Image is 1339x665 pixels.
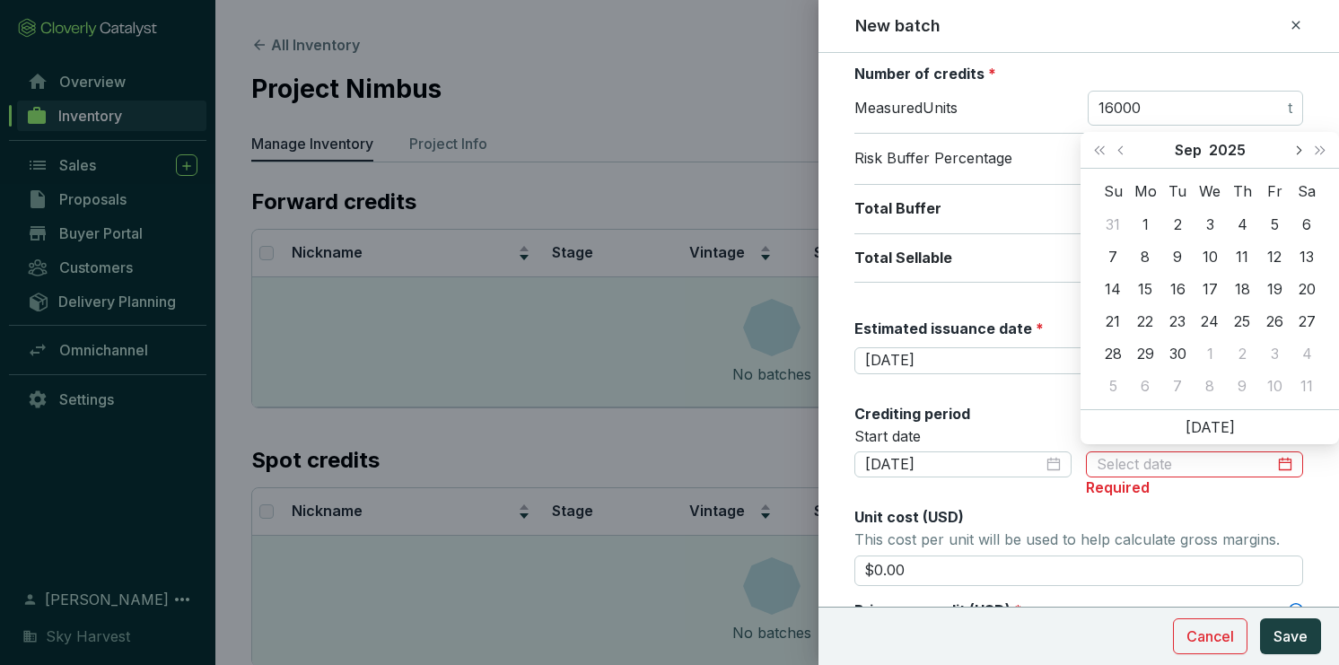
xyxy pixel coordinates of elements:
[1102,278,1124,300] div: 14
[854,64,996,83] label: Number of credits
[1264,214,1285,235] div: 5
[854,199,1070,219] p: Total Buffer
[854,556,1303,586] input: Enter cost
[1129,305,1161,337] td: 2025-09-22
[1296,214,1317,235] div: 6
[854,149,1070,169] p: Risk Buffer Percentage
[1102,343,1124,364] div: 28
[1226,241,1258,273] td: 2025-09-11
[1226,273,1258,305] td: 2025-09-18
[1097,337,1129,370] td: 2025-09-28
[1260,618,1321,654] button: Save
[1258,241,1291,273] td: 2025-09-12
[1273,626,1308,647] span: Save
[1231,311,1253,332] div: 25
[1288,99,1292,118] span: t
[1167,214,1188,235] div: 2
[1199,246,1221,267] div: 10
[1264,343,1285,364] div: 3
[1296,311,1317,332] div: 27
[1097,241,1129,273] td: 2025-09-07
[1097,370,1129,402] td: 2025-10-05
[1231,278,1253,300] div: 18
[1291,176,1323,208] th: Sa
[1129,241,1161,273] td: 2025-09-08
[1194,273,1226,305] td: 2025-09-17
[854,601,1011,619] span: Price per credit (USD)
[854,508,964,526] span: Unit cost (USD)
[1161,208,1194,241] td: 2025-09-02
[1296,246,1317,267] div: 13
[1088,132,1111,168] button: Last year (Control + left)
[865,351,1274,371] input: Select date
[854,319,1044,338] label: Estimated issuance date
[1258,176,1291,208] th: Fr
[1199,375,1221,397] div: 8
[1199,278,1221,300] div: 17
[1161,305,1194,337] td: 2025-09-23
[1308,132,1332,168] button: Next year (Control + right)
[1264,311,1285,332] div: 26
[1209,132,1246,168] button: Choose a year
[1226,370,1258,402] td: 2025-10-09
[1226,176,1258,208] th: Th
[1129,176,1161,208] th: Mo
[1194,176,1226,208] th: We
[1258,337,1291,370] td: 2025-10-03
[855,14,941,38] h2: New batch
[1161,176,1194,208] th: Tu
[1296,375,1317,397] div: 11
[1199,214,1221,235] div: 3
[1226,305,1258,337] td: 2025-09-25
[1194,241,1226,273] td: 2025-09-10
[1129,337,1161,370] td: 2025-09-29
[1097,305,1129,337] td: 2025-09-21
[1161,370,1194,402] td: 2025-10-07
[1231,214,1253,235] div: 4
[1264,375,1285,397] div: 10
[1291,241,1323,273] td: 2025-09-13
[854,427,1072,447] p: Start date
[1102,246,1124,267] div: 7
[1102,375,1124,397] div: 5
[1264,278,1285,300] div: 19
[1199,343,1221,364] div: 1
[1194,370,1226,402] td: 2025-10-08
[1231,343,1253,364] div: 2
[1097,455,1274,475] input: Select date
[1296,343,1317,364] div: 4
[1167,246,1188,267] div: 9
[1129,370,1161,402] td: 2025-10-06
[1161,241,1194,273] td: 2025-09-09
[1199,311,1221,332] div: 24
[1111,132,1134,168] button: Previous month (PageUp)
[1258,273,1291,305] td: 2025-09-19
[1291,370,1323,402] td: 2025-10-11
[1134,375,1156,397] div: 6
[1264,246,1285,267] div: 12
[1258,305,1291,337] td: 2025-09-26
[1291,208,1323,241] td: 2025-09-06
[1194,305,1226,337] td: 2025-09-24
[1291,273,1323,305] td: 2025-09-20
[1097,176,1129,208] th: Su
[1175,132,1202,168] button: Choose a month
[854,527,1303,552] p: This cost per unit will be used to help calculate gross margins.
[1102,214,1124,235] div: 31
[1129,208,1161,241] td: 2025-09-01
[1102,311,1124,332] div: 21
[1167,343,1188,364] div: 30
[1286,132,1309,168] button: Next month (PageDown)
[1129,273,1161,305] td: 2025-09-15
[1258,370,1291,402] td: 2025-10-10
[1226,208,1258,241] td: 2025-09-04
[1194,208,1226,241] td: 2025-09-03
[1097,208,1129,241] td: 2025-08-31
[1134,278,1156,300] div: 15
[1167,278,1188,300] div: 16
[1134,343,1156,364] div: 29
[854,99,1070,118] p: Measured Units
[1086,478,1303,498] div: Required
[1134,214,1156,235] div: 1
[1226,337,1258,370] td: 2025-10-02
